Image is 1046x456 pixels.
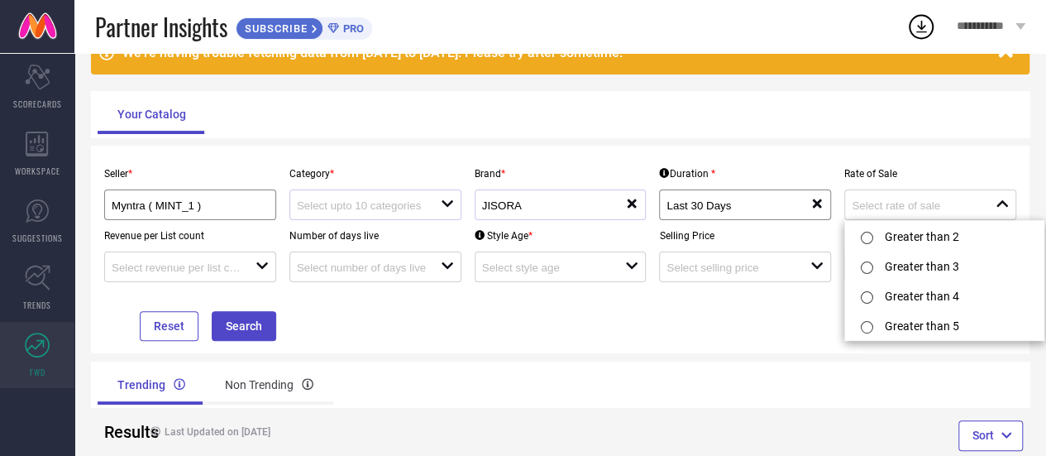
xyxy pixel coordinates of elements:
[142,426,509,438] h4: Last Updated on [DATE]
[659,168,714,180] div: Duration
[297,262,426,274] input: Select number of days live
[112,262,241,274] input: Select revenue per list count
[845,221,1044,251] li: Greater than 2
[844,168,1016,180] p: Rate of Sale
[95,10,227,44] span: Partner Insights
[906,12,936,41] div: Open download list
[297,199,426,212] input: Select upto 10 categories
[23,299,51,311] span: TRENDS
[482,262,611,274] input: Select style age
[845,281,1044,310] li: Greater than 4
[12,232,63,244] span: SUGGESTIONS
[98,365,205,405] div: Trending
[475,230,533,242] div: Style Age
[236,22,312,35] span: SUBSCRIBE
[482,199,611,212] input: Select brands
[30,366,45,378] span: FWD
[845,251,1044,281] li: Greater than 3
[104,168,276,180] p: Seller
[482,197,626,213] div: JISORA
[212,311,276,341] button: Search
[659,230,831,242] p: Selling Price
[289,168,461,180] p: Category
[289,230,461,242] p: Number of days live
[98,94,206,134] div: Your Catalog
[205,365,333,405] div: Non Trending
[104,230,276,242] p: Revenue per List count
[666,262,795,274] input: Select selling price
[845,310,1044,340] li: Greater than 5
[666,197,810,213] div: Last 30 Days
[13,98,62,110] span: SCORECARDS
[475,168,647,180] p: Brand
[104,422,129,442] h2: Results
[15,165,60,177] span: WORKSPACE
[958,420,1023,450] button: Sort
[666,199,795,212] input: Select Duration
[112,199,253,212] input: Select seller
[140,311,198,341] button: Reset
[339,22,364,35] span: PRO
[236,13,372,40] a: SUBSCRIBEPRO
[852,199,981,212] input: Select rate of sale
[112,197,269,213] div: Myntra ( MINT_1 )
